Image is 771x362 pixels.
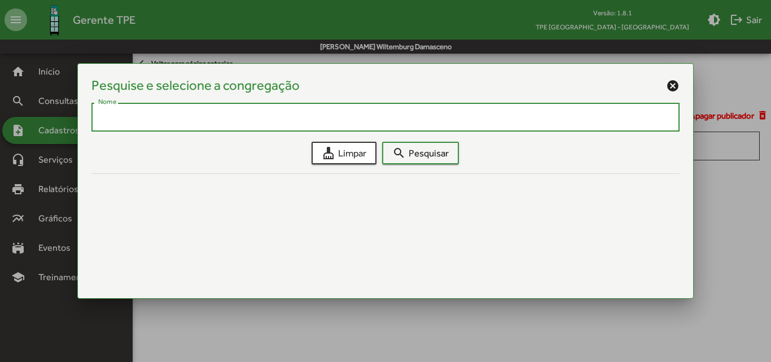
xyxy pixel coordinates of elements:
[91,77,300,94] h4: Pesquise e selecione a congregação
[392,146,406,160] mat-icon: search
[322,146,335,160] mat-icon: cleaning_services
[312,142,376,164] button: Limpar
[322,143,366,163] span: Limpar
[392,143,449,163] span: Pesquisar
[382,142,459,164] button: Pesquisar
[666,79,680,93] mat-icon: cancel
